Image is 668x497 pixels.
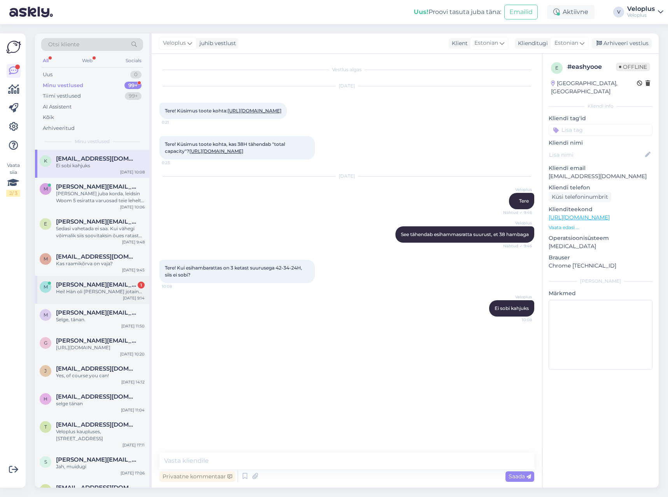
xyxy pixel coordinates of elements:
[120,351,145,357] div: [DATE] 10:20
[6,40,21,54] img: Askly Logo
[503,220,532,226] span: Veloplus
[567,62,616,72] div: # eashyooe
[503,317,532,323] span: 10:08
[414,8,428,16] b: Uus!
[56,463,145,470] div: Jah, muidugi
[159,66,534,73] div: Vestlus algas
[44,284,48,290] span: m
[6,162,20,197] div: Vaata siia
[56,225,145,239] div: Sedasi vahetada ei saa. Kui vähegi võimalik siis soovitaksin õues ratast hoides kasutada veekindl...
[162,283,191,289] span: 10:08
[44,368,47,374] span: j
[80,56,94,66] div: Web
[44,424,47,430] span: t
[414,7,501,17] div: Proovi tasuta juba täna:
[125,92,142,100] div: 99+
[549,139,652,147] p: Kliendi nimi
[122,267,145,273] div: [DATE] 9:45
[75,138,110,145] span: Minu vestlused
[122,239,145,245] div: [DATE] 9:48
[549,214,610,221] a: [URL][DOMAIN_NAME]
[504,5,538,19] button: Emailid
[56,393,137,400] span: hanno4534665@gmaail.com
[43,103,72,111] div: AI Assistent
[44,221,47,227] span: e
[189,148,243,154] a: [URL][DOMAIN_NAME]
[56,162,145,169] div: Ei sobi kahjuks
[515,39,548,47] div: Klienditugi
[124,82,142,89] div: 99+
[56,421,137,428] span: tommyvam@gmail.com
[121,470,145,476] div: [DATE] 17:06
[56,260,145,267] div: Kas raamikõrva on vaja?
[56,183,137,190] span: marie.saarkoppel@gmail.com
[549,205,652,213] p: Klienditeekond
[56,253,137,260] span: mataunaraivo@hot.ee
[138,282,145,289] div: 1
[613,7,624,17] div: V
[43,71,52,79] div: Uus
[121,379,145,385] div: [DATE] 14:12
[549,262,652,270] p: Chrome [TECHNICAL_ID]
[56,190,145,204] div: [PERSON_NAME] juba korda, leidsin Woom 5 esiratta varuosad teie lehelt üles.
[519,198,529,204] span: Tere
[549,124,652,136] input: Lisa tag
[124,56,143,66] div: Socials
[495,305,529,311] span: Ei sobi kahjuks
[551,79,637,96] div: [GEOGRAPHIC_DATA], [GEOGRAPHIC_DATA]
[123,295,145,301] div: [DATE] 9:14
[44,340,47,346] span: g
[43,114,54,121] div: Kõik
[616,63,650,71] span: Offline
[549,114,652,122] p: Kliendi tag'id
[162,119,191,125] span: 0:21
[165,108,282,114] span: Tere! Küsimus toote kohta:
[549,254,652,262] p: Brauser
[549,103,652,110] div: Kliendi info
[44,312,48,318] span: m
[43,82,83,89] div: Minu vestlused
[56,372,145,379] div: Yes, of course you can!
[56,155,137,162] span: kadrigro@gmail.com
[56,337,137,344] span: gaius.jogar@gmail.com
[549,289,652,297] p: Märkmed
[159,471,235,482] div: Privaatne kommentaar
[56,456,137,463] span: slavik.zh@inbox.ru
[122,442,145,448] div: [DATE] 17:11
[56,288,145,295] div: Hei! Hän oli [PERSON_NAME] jotain…
[43,92,81,100] div: Tiimi vestlused
[549,172,652,180] p: [EMAIL_ADDRESS][DOMAIN_NAME]
[44,396,47,402] span: h
[549,234,652,242] p: Operatsioonisüsteem
[592,38,652,49] div: Arhiveeri vestlus
[547,5,595,19] div: Aktiivne
[549,278,652,285] div: [PERSON_NAME]
[165,141,286,154] span: Tere! Küsimus toote kohta, kas 38H tähendab "total capacity"?
[503,187,532,192] span: Veloplus
[56,365,137,372] span: jamesmteagle@gmail.com
[56,484,137,491] span: andilember1@gmail.com
[549,192,611,202] div: Küsi telefoninumbrit
[449,39,468,47] div: Klient
[555,65,558,71] span: e
[44,158,47,164] span: k
[56,344,145,351] div: [URL][DOMAIN_NAME]
[163,39,186,47] span: Veloplus
[56,400,145,407] div: selge tänan
[43,124,75,132] div: Arhiveeritud
[56,218,137,225] span: egert.vasur@mail.ee
[120,204,145,210] div: [DATE] 10:06
[56,428,145,442] div: Veloplus kaupluses, [STREET_ADDRESS]
[549,150,644,159] input: Lisa nimi
[549,242,652,250] p: [MEDICAL_DATA]
[56,281,137,288] span: marko.kannonmaa@pp.inet.fi
[503,294,532,300] span: Veloplus
[44,487,47,493] span: a
[6,190,20,197] div: 2 / 3
[196,39,236,47] div: juhib vestlust
[503,210,532,215] span: Nähtud ✓ 9:46
[48,40,79,49] span: Otsi kliente
[162,160,191,166] span: 0:23
[549,164,652,172] p: Kliendi email
[554,39,578,47] span: Estonian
